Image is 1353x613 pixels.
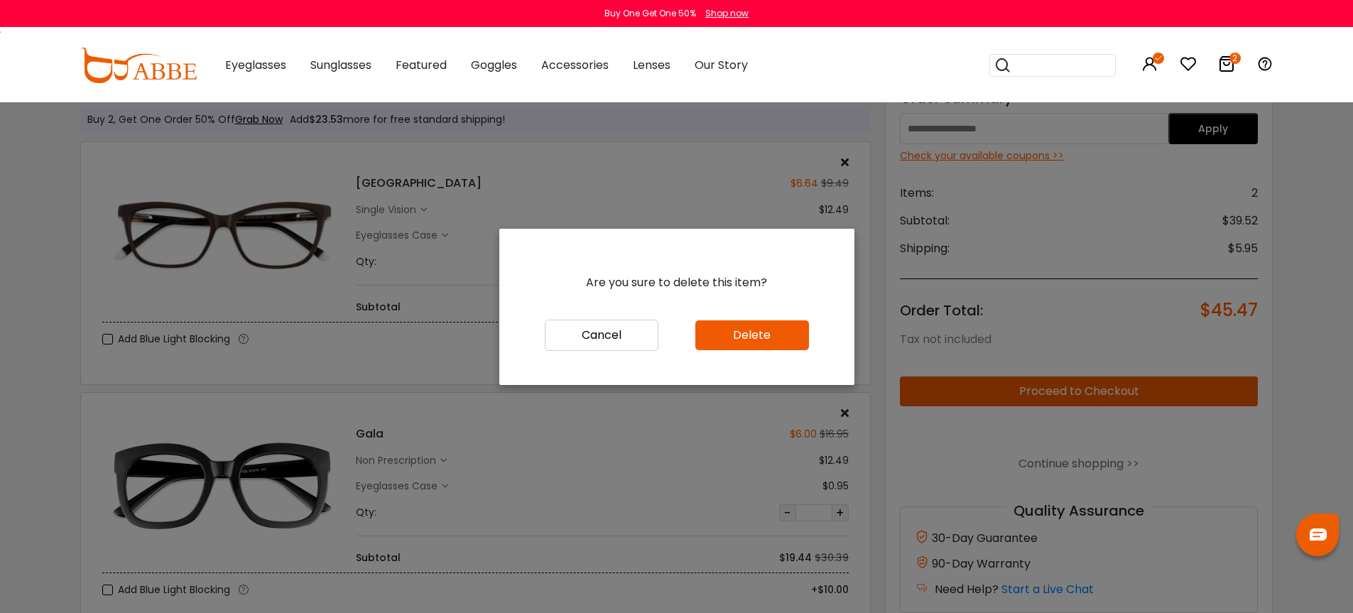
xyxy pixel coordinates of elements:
[225,57,286,73] span: Eyeglasses
[633,57,670,73] span: Lenses
[1310,528,1327,541] img: chat
[695,320,809,350] button: Delete
[604,7,696,20] div: Buy One Get One 50%
[471,57,517,73] span: Goggles
[310,57,371,73] span: Sunglasses
[705,7,749,20] div: Shop now
[698,7,749,19] a: Shop now
[541,57,609,73] span: Accessories
[545,320,658,351] button: Cancel
[396,57,447,73] span: Featured
[695,57,748,73] span: Our Story
[1218,58,1235,75] a: 2
[511,240,843,308] div: Are you sure to delete this item?
[1229,53,1241,64] i: 2
[80,48,197,83] img: abbeglasses.com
